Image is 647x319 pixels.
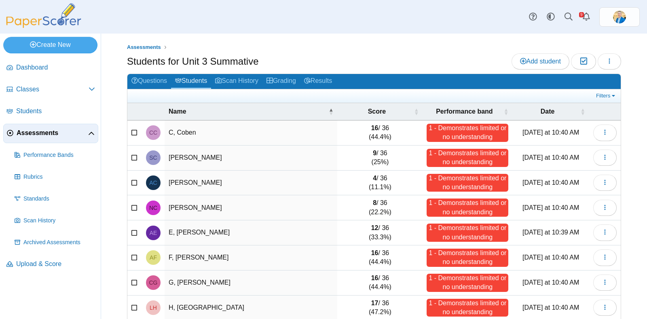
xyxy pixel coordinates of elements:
span: Scan History [23,217,95,225]
td: [PERSON_NAME] [165,171,337,196]
div: 1 - Demonstrates limited or no understanding [427,149,508,167]
span: Score : Activate to sort [414,108,419,116]
td: / 36 (22.2%) [337,195,423,220]
time: Oct 15, 2025 at 10:40 AM [522,154,579,161]
a: PaperScorer [3,22,84,29]
div: 1 - Demonstrates limited or no understanding [427,174,508,192]
b: 12 [371,224,378,231]
a: Classes [3,80,98,99]
div: 1 - Demonstrates limited or no understanding [427,249,508,267]
td: C, Coben [165,120,337,146]
b: 17 [371,300,378,306]
a: Upload & Score [3,255,98,274]
time: Oct 15, 2025 at 10:40 AM [522,204,579,211]
span: Name [169,107,327,116]
img: ps.jrF02AmRZeRNgPWo [613,11,626,23]
span: Stella Caldwell [149,155,157,161]
span: Assessments [127,44,161,50]
span: Standards [23,195,95,203]
a: Students [3,102,98,121]
time: Oct 15, 2025 at 10:40 AM [522,279,579,286]
a: Scan History [11,211,98,230]
td: / 36 (25%) [337,146,423,171]
a: Assessments [125,42,163,53]
a: Filters [594,92,619,100]
a: Dashboard [3,58,98,78]
span: Travis McFarland [613,11,626,23]
span: Colin G [149,280,158,285]
span: London H [150,305,157,311]
a: Students [171,74,211,89]
span: Nevaeh Contreras [149,205,157,211]
time: Oct 15, 2025 at 10:39 AM [522,229,579,236]
span: Add student [520,58,561,65]
div: 1 - Demonstrates limited or no understanding [427,224,508,242]
span: Rubrics [23,173,95,181]
td: [PERSON_NAME] [165,195,337,220]
span: Performance Bands [23,151,95,159]
a: Results [300,74,336,89]
div: 1 - Demonstrates limited or no understanding [427,124,508,142]
b: 4 [373,175,376,182]
a: ps.jrF02AmRZeRNgPWo [599,7,640,27]
b: 16 [371,275,378,281]
td: E, [PERSON_NAME] [165,220,337,245]
time: Oct 15, 2025 at 10:40 AM [522,179,579,186]
span: Name : Activate to invert sorting [328,108,333,116]
a: Grading [262,74,300,89]
a: Questions [127,74,171,89]
span: Score [341,107,412,116]
td: F, [PERSON_NAME] [165,245,337,270]
a: Performance Bands [11,146,98,165]
time: Oct 15, 2025 at 10:40 AM [522,129,579,136]
time: Oct 15, 2025 at 10:40 AM [522,304,579,311]
span: Date [516,107,579,116]
b: 9 [373,150,376,156]
span: Performance band : Activate to sort [503,108,508,116]
td: / 36 (44.4%) [337,120,423,146]
span: Adelle E [150,230,157,236]
div: 1 - Demonstrates limited or no understanding [427,274,508,292]
a: Add student [512,53,569,70]
a: Archived Assessments [11,233,98,252]
td: / 36 (33.3%) [337,220,423,245]
b: 16 [371,249,378,256]
td: / 36 (11.1%) [337,171,423,196]
span: Upload & Score [16,260,95,268]
span: Ayden F [150,255,157,260]
span: Assessments [17,129,88,137]
td: / 36 (44.4%) [337,270,423,296]
a: Assessments [3,124,98,143]
a: Rubrics [11,167,98,187]
a: Create New [3,37,97,53]
span: Aubree Contreras [149,180,157,186]
img: PaperScorer [3,3,84,28]
time: Oct 15, 2025 at 10:40 AM [522,254,579,261]
h1: Students for Unit 3 Summative [127,55,258,68]
a: Scan History [211,74,262,89]
td: [PERSON_NAME] [165,146,337,171]
span: Archived Assessments [23,239,95,247]
td: G, [PERSON_NAME] [165,270,337,296]
a: Standards [11,189,98,209]
span: Coben C [149,130,157,135]
span: Performance band [427,107,502,116]
span: Date : Activate to sort [580,108,585,116]
div: 1 - Demonstrates limited or no understanding [427,299,508,317]
span: Students [16,107,95,116]
div: 1 - Demonstrates limited or no understanding [427,199,508,217]
b: 16 [371,125,378,131]
td: / 36 (44.4%) [337,245,423,270]
span: Dashboard [16,63,95,72]
a: Alerts [577,8,595,26]
b: 8 [373,199,376,206]
span: Classes [16,85,89,94]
